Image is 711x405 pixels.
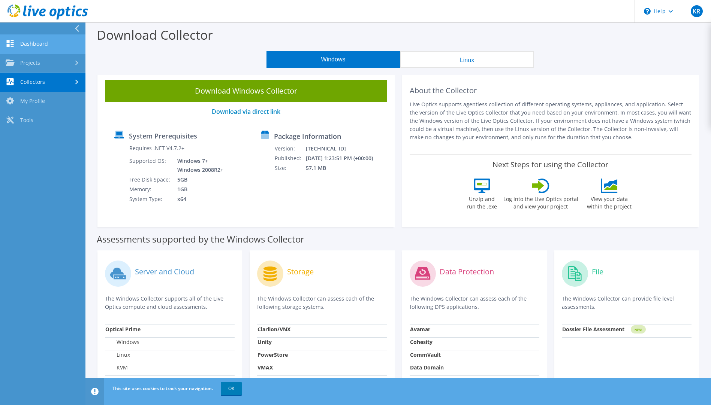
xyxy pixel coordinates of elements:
label: File [592,268,603,275]
strong: PowerStore [257,351,288,358]
span: KR [691,5,703,17]
svg: \n [644,8,651,15]
strong: CommVault [410,351,441,358]
td: Supported OS: [129,156,172,175]
strong: Isilon [257,377,272,384]
td: Free Disk Space: [129,175,172,185]
button: Windows [266,51,400,68]
td: [DATE] 1:23:51 PM (+00:00) [305,153,383,163]
p: The Windows Collector can assess each of the following storage systems. [257,295,387,311]
td: 5GB [172,175,225,185]
td: Size: [274,163,305,173]
td: Memory: [129,185,172,194]
label: Download Collector [97,26,213,43]
label: View your data within the project [582,193,636,210]
button: Linux [400,51,534,68]
td: Version: [274,144,305,153]
p: The Windows Collector can assess each of the following DPS applications. [410,295,539,311]
a: Download Windows Collector [105,80,387,102]
p: The Windows Collector supports all of the Live Optics compute and cloud assessments. [105,295,235,311]
a: OK [221,382,242,395]
strong: Optical Prime [105,326,141,333]
label: Package Information [274,133,341,140]
strong: Cohesity [410,338,433,345]
label: Next Steps for using the Collector [492,160,608,169]
strong: IBM Spectrum Protect (TSM) [410,377,483,384]
p: The Windows Collector can provide file level assessments. [562,295,692,311]
strong: Avamar [410,326,430,333]
label: Storage [287,268,314,275]
label: Data Protection [440,268,494,275]
label: Assessments supported by the Windows Collector [97,235,304,243]
strong: Data Domain [410,364,444,371]
strong: Clariion/VNX [257,326,290,333]
a: Download via direct link [212,107,280,116]
td: 57.1 MB [305,163,383,173]
td: Windows 7+ Windows 2008R2+ [172,156,225,175]
span: This site uses cookies to track your navigation. [112,385,213,392]
label: System Prerequisites [129,132,197,140]
td: Published: [274,153,305,163]
h2: About the Collector [410,86,692,95]
strong: Dossier File Assessment [562,326,624,333]
td: System Type: [129,194,172,204]
label: KVM [105,364,128,371]
p: Live Optics supports agentless collection of different operating systems, appliances, and applica... [410,100,692,141]
tspan: NEW! [634,328,642,332]
strong: Unity [257,338,272,345]
label: Xen [105,377,126,384]
label: Server and Cloud [135,268,194,275]
label: Unzip and run the .exe [465,193,499,210]
td: x64 [172,194,225,204]
label: Windows [105,338,139,346]
td: [TECHNICAL_ID] [305,144,383,153]
strong: VMAX [257,364,273,371]
label: Requires .NET V4.7.2+ [129,144,184,152]
label: Log into the Live Optics portal and view your project [503,193,579,210]
label: Linux [105,351,130,359]
td: 1GB [172,185,225,194]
